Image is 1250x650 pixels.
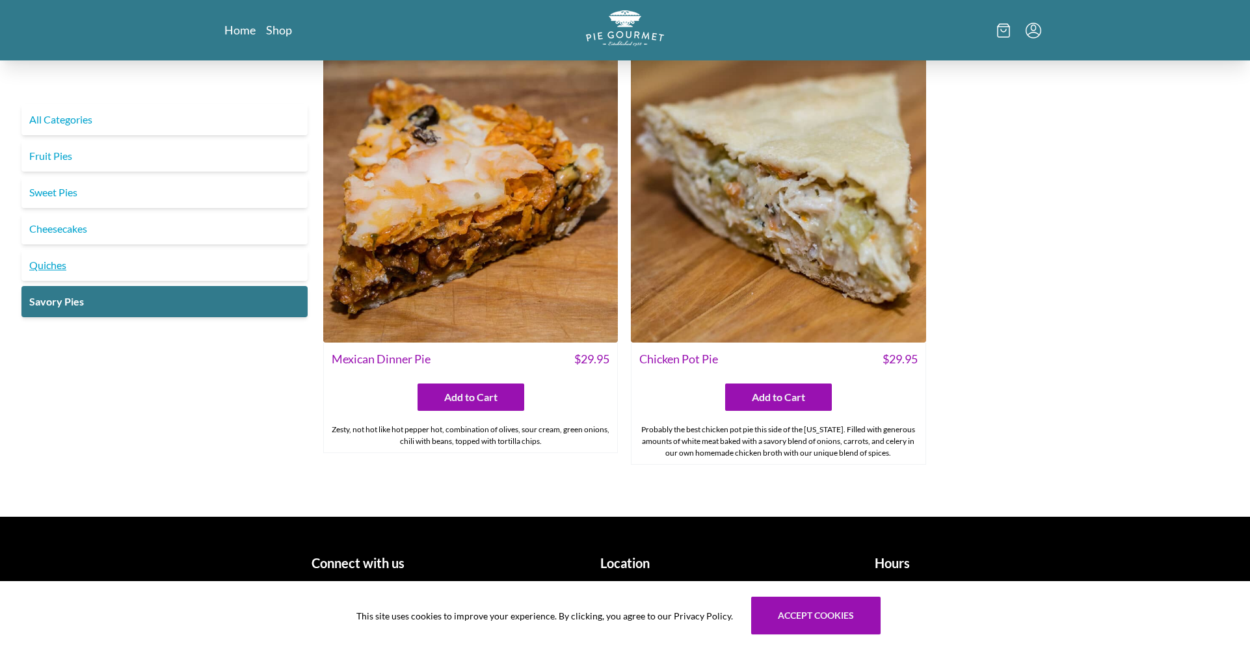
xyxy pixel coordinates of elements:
a: Savory Pies [21,286,308,317]
button: Accept cookies [751,597,881,634]
img: logo [586,10,664,46]
h1: Location [497,553,754,573]
span: Add to Cart [444,389,498,405]
img: Mexican Dinner Pie [323,48,618,343]
h1: Connect with us [230,553,486,573]
button: Add to Cart [418,383,524,411]
button: Add to Cart [725,383,832,411]
span: Chicken Pot Pie [639,350,718,368]
a: Logo [586,10,664,50]
a: Home [224,22,256,38]
a: Cheesecakes [21,213,308,244]
a: Fruit Pies [21,140,308,172]
h1: Hours [764,553,1020,573]
span: $ 29.95 [883,350,918,368]
button: Menu [1026,23,1041,38]
span: This site uses cookies to improve your experience. By clicking, you agree to our Privacy Policy. [356,609,733,623]
a: Sweet Pies [21,177,308,208]
img: Chicken Pot Pie [631,48,925,343]
a: Quiches [21,250,308,281]
span: $ 29.95 [574,350,609,368]
span: Mexican Dinner Pie [332,350,431,368]
div: Zesty, not hot like hot pepper hot, combination of olives, sour cream, green onions, chili with b... [324,419,617,452]
div: Probably the best chicken pot pie this side of the [US_STATE]. Filled with generous amounts of wh... [632,419,925,464]
a: All Categories [21,104,308,135]
a: Shop [266,22,292,38]
span: Add to Cart [752,389,805,405]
